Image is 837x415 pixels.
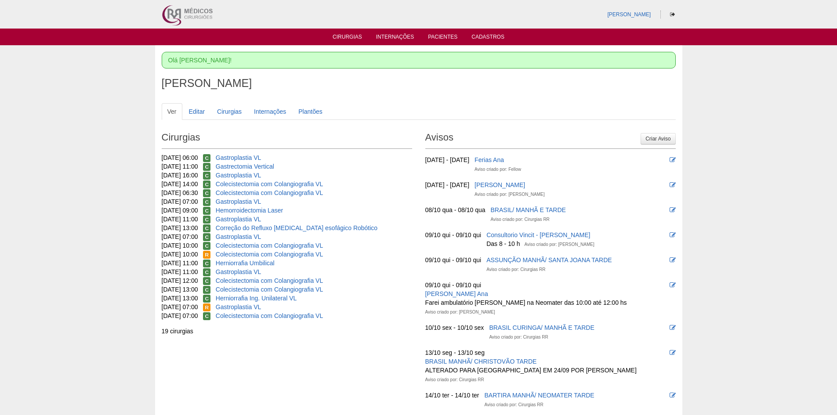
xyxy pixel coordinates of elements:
span: [DATE] 11:00 [162,163,198,170]
a: BRASIL/ MANHÃ E TARDE [491,206,566,213]
i: Editar [670,282,676,288]
span: Confirmada [203,286,210,294]
div: Aviso criado por: [PERSON_NAME] [425,308,495,317]
div: Aviso criado por: Fellow [475,165,521,174]
a: Cirurgias [333,34,362,43]
a: Internações [248,103,292,120]
div: Aviso criado por: Cirurgias RR [425,375,484,384]
div: Das 8 - 10 h [486,239,520,248]
span: [DATE] 06:00 [162,154,198,161]
div: Farei ambulatório [PERSON_NAME] na Neomater das 10:00 até 12:00 hs [425,298,627,307]
span: Confirmada [203,277,210,285]
a: Ver [162,103,182,120]
a: ASSUNÇÃO MANHÃ/ SANTA JOANA TARDE [486,256,612,263]
div: ALTERADO PARA [GEOGRAPHIC_DATA] EM 24/09 POR [PERSON_NAME] [425,366,637,375]
a: Correção do Refluxo [MEDICAL_DATA] esofágico Robótico [216,224,377,231]
span: [DATE] 11:00 [162,268,198,275]
a: Editar [183,103,211,120]
span: [DATE] 13:00 [162,286,198,293]
a: [PERSON_NAME] Ana [425,290,488,297]
span: [DATE] 11:00 [162,216,198,223]
i: Editar [670,350,676,356]
i: Editar [670,392,676,398]
span: [DATE] 13:00 [162,224,198,231]
span: Confirmada [203,172,210,180]
a: Gastroplastia VL [216,154,261,161]
span: [DATE] 14:00 [162,180,198,188]
span: Confirmada [203,189,210,197]
span: [DATE] 11:00 [162,260,198,267]
div: 09/10 qui - 09/10 qui [425,256,482,264]
a: Colecistectomia com Colangiografia VL [216,242,323,249]
span: Confirmada [203,312,210,320]
div: Aviso criado por: Cirurgias RR [489,333,548,342]
span: Confirmada [203,163,210,171]
div: [DATE] - [DATE] [425,155,470,164]
a: Colecistectomia com Colangiografia VL [216,312,323,319]
div: Aviso criado por: Cirurgias RR [484,401,543,409]
a: Colecistectomia com Colangiografia VL [216,189,323,196]
div: 08/10 qua - 08/10 qua [425,206,486,214]
span: [DATE] 07:00 [162,198,198,205]
span: Confirmada [203,207,210,215]
a: BARTIRA MANHÃ/ NEOMATER TARDE [484,392,594,399]
div: 09/10 qui - 09/10 qui [425,281,482,289]
i: Editar [670,257,676,263]
i: Editar [670,207,676,213]
a: Criar Aviso [641,133,675,144]
h2: Avisos [425,129,676,149]
a: Colecistectomia com Colangiografia VL [216,286,323,293]
a: Cadastros [471,34,504,43]
div: 10/10 sex - 10/10 sex [425,323,484,332]
a: Consultorio Vincit - [PERSON_NAME] [486,231,590,238]
a: BRASIL MANHÃ/ CHRISTOVÃO TARDE [425,358,537,365]
a: [PERSON_NAME] [475,181,525,188]
a: [PERSON_NAME] [607,11,651,18]
a: Colecistectomia com Colangiografia VL [216,277,323,284]
i: Editar [670,157,676,163]
div: [DATE] - [DATE] [425,180,470,189]
a: Gastrectomia Vertical [216,163,274,170]
a: Pacientes [428,34,457,43]
div: Aviso criado por: Cirurgias RR [491,215,550,224]
span: Confirmada [203,260,210,267]
span: Confirmada [203,216,210,224]
a: Gastroplastia VL [216,198,261,205]
span: [DATE] 10:00 [162,242,198,249]
span: [DATE] 10:00 [162,251,198,258]
span: Reservada [203,251,210,259]
span: [DATE] 07:00 [162,312,198,319]
span: [DATE] 06:30 [162,189,198,196]
h2: Cirurgias [162,129,412,149]
div: 09/10 qui - 09/10 qui [425,231,482,239]
span: [DATE] 13:00 [162,295,198,302]
i: Editar [670,232,676,238]
a: Internações [376,34,414,43]
span: Confirmada [203,180,210,188]
span: Confirmada [203,154,210,162]
span: [DATE] 09:00 [162,207,198,214]
div: 14/10 ter - 14/10 ter [425,391,479,400]
a: Gastroplastia VL [216,216,261,223]
a: Colecistectomia com Colangiografia VL [216,180,323,188]
div: 19 cirurgias [162,327,412,336]
div: 13/10 seg - 13/10 seg [425,348,485,357]
div: Aviso criado por: [PERSON_NAME] [524,240,594,249]
i: Editar [670,182,676,188]
a: Gastroplastia VL [216,233,261,240]
a: Ferias Ana [475,156,504,163]
span: Confirmada [203,233,210,241]
a: Colecistectomia com Colangiografia VL [216,251,323,258]
span: Confirmada [203,295,210,303]
a: Herniorrafia Ing. Unilateral VL [216,295,297,302]
span: Reservada [203,303,210,311]
i: Editar [670,325,676,331]
span: Confirmada [203,198,210,206]
div: Aviso criado por: [PERSON_NAME] [475,190,544,199]
a: Cirurgias [211,103,247,120]
i: Sair [670,12,675,17]
a: BRASIL CURINGA/ MANHÃ E TARDE [489,324,594,331]
a: Hemorroidectomia Laser [216,207,283,214]
div: Olá [PERSON_NAME]! [162,52,676,69]
a: Gastroplastia VL [216,268,261,275]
